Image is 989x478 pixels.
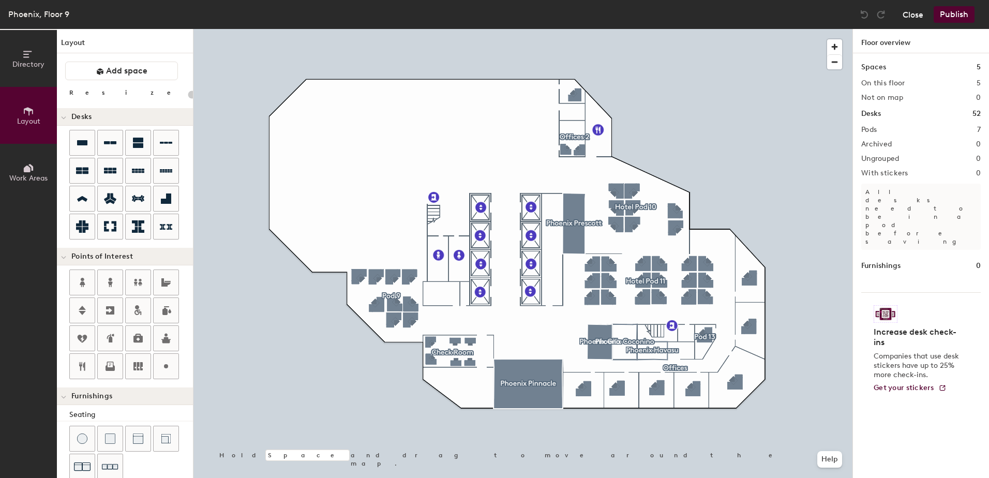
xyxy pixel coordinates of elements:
h1: 5 [977,62,981,73]
h2: 0 [976,169,981,177]
img: Stool [77,434,87,444]
img: Undo [859,9,870,20]
img: Couch (corner) [161,434,171,444]
button: Cushion [97,426,123,452]
button: Couch (corner) [153,426,179,452]
button: Couch (middle) [125,426,151,452]
h1: Furnishings [861,260,901,272]
h2: 0 [976,155,981,163]
h2: Not on map [861,94,903,102]
img: Couch (x2) [74,458,91,475]
span: Furnishings [71,392,112,400]
h4: Increase desk check-ins [874,327,962,348]
h2: Ungrouped [861,155,900,163]
h1: 0 [976,260,981,272]
button: Add space [65,62,178,80]
button: Stool [69,426,95,452]
button: Publish [934,6,975,23]
img: Sticker logo [874,305,897,323]
span: Add space [106,66,147,76]
div: Seating [69,409,193,421]
div: Resize [69,88,184,97]
h2: 0 [976,140,981,148]
img: Couch (x3) [102,459,118,475]
div: Phoenix, Floor 9 [8,8,69,21]
span: Directory [12,60,44,69]
h1: Floor overview [853,29,989,53]
button: Help [817,451,842,468]
span: Work Areas [9,174,48,183]
h2: On this floor [861,79,905,87]
h1: 52 [972,108,981,119]
p: All desks need to be in a pod before saving [861,184,981,250]
h2: Archived [861,140,892,148]
span: Get your stickers [874,383,934,392]
h1: Layout [57,37,193,53]
h2: 0 [976,94,981,102]
h2: 7 [977,126,981,134]
img: Redo [876,9,886,20]
span: Desks [71,113,92,121]
h1: Desks [861,108,881,119]
h1: Spaces [861,62,886,73]
p: Companies that use desk stickers have up to 25% more check-ins. [874,352,962,380]
span: Layout [17,117,40,126]
a: Get your stickers [874,384,947,393]
img: Couch (middle) [133,434,143,444]
img: Cushion [105,434,115,444]
span: Points of Interest [71,252,133,261]
h2: Pods [861,126,877,134]
h2: With stickers [861,169,908,177]
h2: 5 [977,79,981,87]
button: Close [903,6,923,23]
